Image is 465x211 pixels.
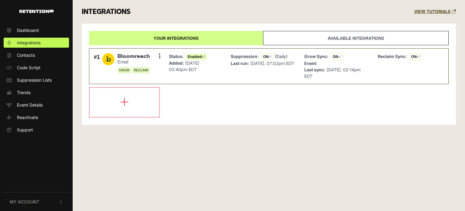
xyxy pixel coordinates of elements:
[102,53,114,65] img: Bloomreach
[17,39,41,46] span: Integrations
[169,54,184,59] strong: Status:
[169,60,184,66] strong: Added:
[250,61,294,66] span: [DATE]. 07:02pm EDT
[117,67,131,73] span: GROW
[275,54,288,59] span: (Daily)
[4,25,69,35] a: Dashboard
[4,125,69,135] a: Support
[117,53,150,60] span: Bloomreach
[4,50,69,60] a: Contacts
[304,54,328,59] strong: Grow Sync:
[17,127,33,133] span: Support
[19,10,54,13] img: Retention.com
[4,75,69,85] a: Suppression Lists
[17,102,43,108] span: Event Details
[231,54,259,59] strong: Suppression:
[186,54,207,60] span: Enabled
[4,63,69,73] a: Code Script
[331,53,343,60] span: ON
[17,77,52,83] span: Suppression Lists
[17,27,39,33] span: Dashboard
[94,53,100,79] div: #1
[261,53,274,60] span: ON
[4,100,69,110] a: Event Details
[17,89,31,96] span: Trends
[169,60,199,72] span: [DATE] 03:40pm EDT
[304,61,318,66] strong: Event:
[10,199,39,205] span: My Account
[117,60,150,65] small: Email
[4,192,69,211] button: My Account
[132,67,150,73] span: RECLAIM
[17,114,38,121] span: Reactivate
[4,87,69,97] a: Trends
[263,31,449,45] a: Available integrations
[4,112,69,122] a: Reactivate
[4,38,69,48] a: Integrations
[414,9,456,14] a: VIEW TUTORIALS
[82,8,130,16] h3: INTEGRATIONS
[409,53,422,60] span: ON
[17,52,35,58] span: Contacts
[304,67,361,79] span: [DATE]. 02:14pm EDT
[89,31,263,45] a: Your integrations
[378,54,407,59] strong: Reclaim Sync:
[17,64,41,71] span: Code Script
[231,61,249,66] strong: Last run:
[304,67,325,72] strong: Last sync:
